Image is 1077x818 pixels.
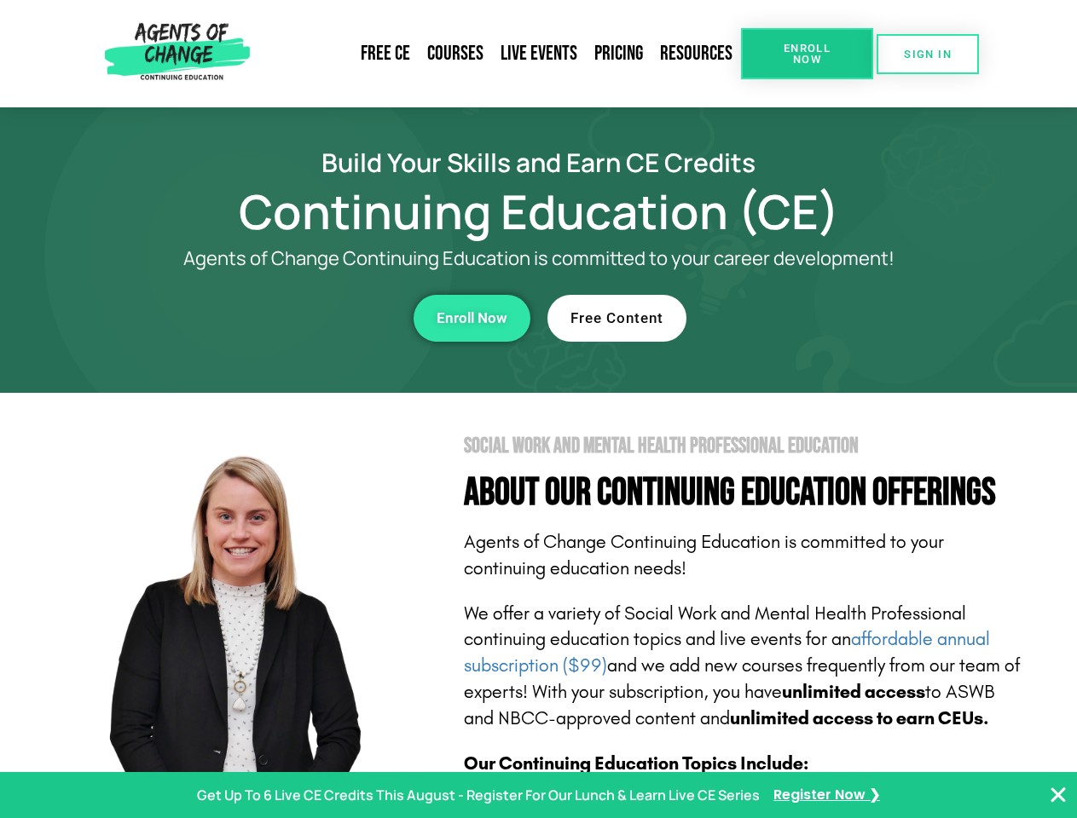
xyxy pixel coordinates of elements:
[419,34,492,73] a: Courses
[53,150,1025,175] h2: Build Your Skills and Earn CE Credits
[904,49,952,60] span: SIGN IN
[464,531,944,579] span: Agents of Change Continuing Education is committed to your continuing education needs!
[464,601,1025,732] p: We offer a variety of Social Work and Mental Health Professional continuing education topics and ...
[877,34,979,74] a: SIGN IN
[352,34,419,73] a: Free CE
[414,295,530,342] a: Enroll Now
[492,34,586,73] a: Live Events
[257,34,741,73] nav: Menu
[782,681,925,703] b: unlimited access
[1048,785,1068,805] button: Close Banner
[464,435,1025,457] h2: Social Work and Mental Health Professional Education
[464,474,1025,512] h4: About Our Continuing Education Offerings
[547,295,686,342] a: Free Content
[651,34,741,73] a: Resources
[121,248,957,269] p: Agents of Change Continuing Education is committed to your career development!
[197,783,760,808] p: Get Up To 6 Live CE Credits This August - Register For Our Lunch & Learn Live CE Series
[768,43,846,65] span: Enroll Now
[741,28,873,79] a: Enroll Now
[437,311,507,325] span: Enroll Now
[53,192,1025,231] h1: Continuing Education (CE)
[730,707,989,729] b: unlimited access to earn CEUs.
[586,34,651,73] a: Pricing
[464,752,808,775] b: Our Continuing Education Topics Include:
[773,783,880,808] a: Register Now ❯
[570,311,663,325] span: Free Content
